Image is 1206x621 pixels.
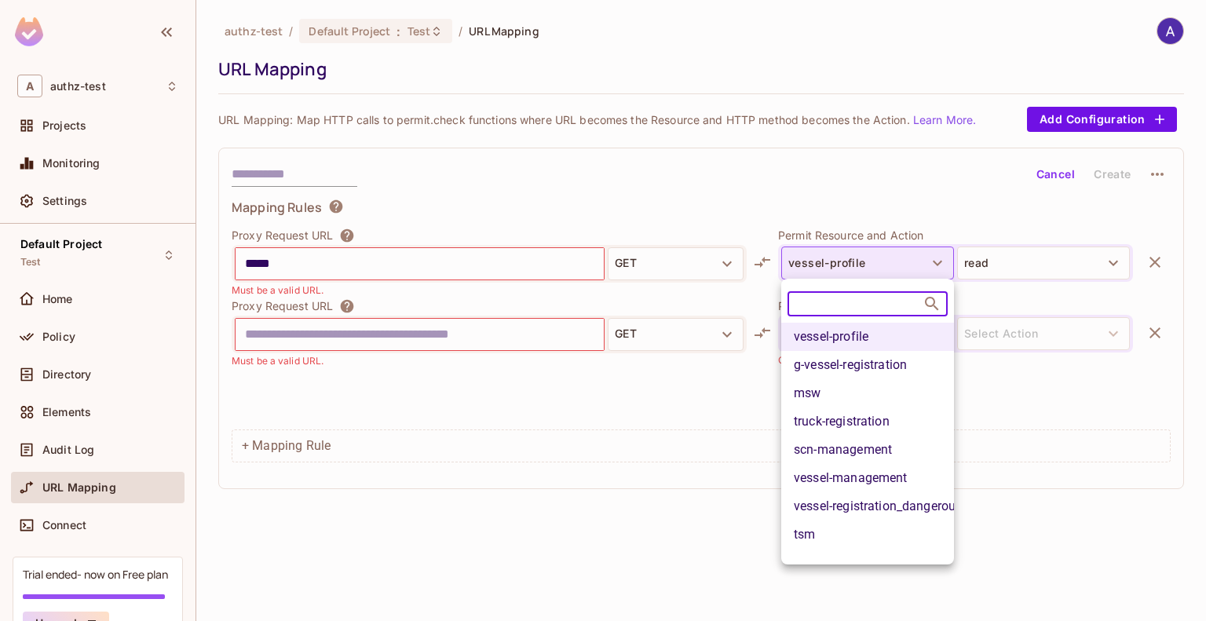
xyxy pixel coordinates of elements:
li: tsm [781,521,954,549]
li: vessel-registration_dangerous-goods [781,492,954,521]
li: vessel-profile [781,323,954,351]
li: msw [781,379,954,407]
li: vessel-management [781,464,954,492]
li: truck-registration [781,407,954,436]
li: scn-management [781,436,954,464]
li: g-vessel-registration [781,351,954,379]
li: scn [781,549,954,577]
